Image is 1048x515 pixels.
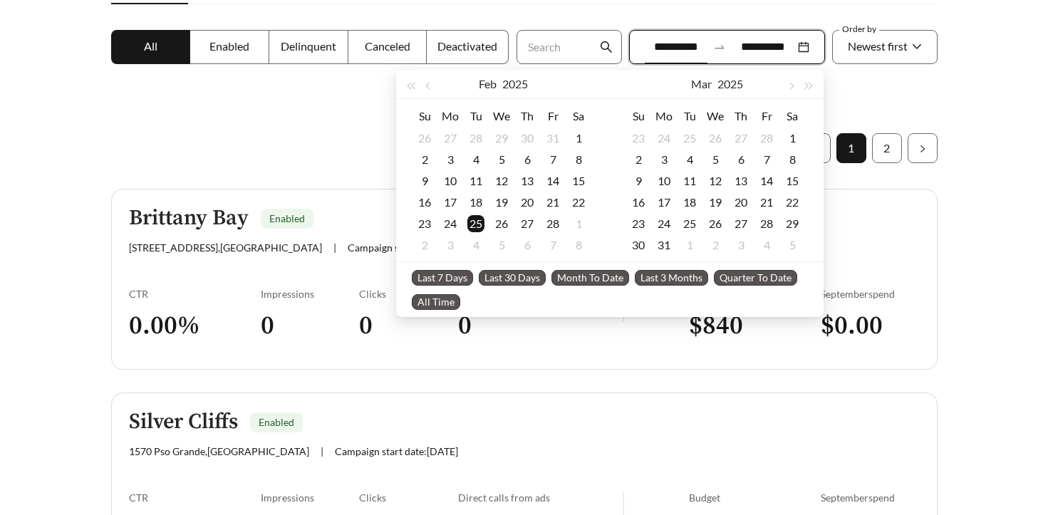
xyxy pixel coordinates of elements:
div: 15 [784,172,801,189]
h5: Brittany Bay [129,207,249,230]
td: 2025-02-11 [463,170,489,192]
button: Feb [479,70,497,98]
div: 8 [570,236,587,254]
div: 3 [655,151,673,168]
td: 2025-03-20 [728,192,754,213]
div: 21 [758,194,775,211]
td: 2025-03-26 [702,213,728,234]
div: 3 [442,151,459,168]
span: 1570 Pso Grande , [GEOGRAPHIC_DATA] [129,445,309,457]
td: 2025-03-10 [651,170,677,192]
div: 26 [416,130,433,147]
td: 2025-03-23 [626,213,651,234]
td: 2025-03-02 [626,149,651,170]
div: 28 [758,130,775,147]
span: Quarter To Date [714,270,797,286]
div: 27 [519,215,536,232]
td: 2025-03-08 [779,149,805,170]
td: 2025-03-25 [677,213,702,234]
td: 2025-03-19 [702,192,728,213]
div: 5 [784,236,801,254]
div: 31 [544,130,561,147]
th: Th [514,105,540,128]
a: 1 [837,134,866,162]
span: Campaign start date: [DATE] [348,241,471,254]
td: 2025-02-17 [437,192,463,213]
div: 4 [758,236,775,254]
div: 3 [442,236,459,254]
div: 23 [416,215,433,232]
td: 2025-01-31 [540,128,566,149]
td: 2025-03-12 [702,170,728,192]
span: Enabled [269,212,305,224]
td: 2025-01-30 [514,128,540,149]
td: 2025-02-12 [489,170,514,192]
div: CTR [129,491,261,504]
div: 7 [544,151,561,168]
td: 2025-03-09 [626,170,651,192]
th: Su [626,105,651,128]
div: 13 [519,172,536,189]
th: We [702,105,728,128]
div: September spend [821,491,920,504]
div: 16 [416,194,433,211]
td: 2025-03-21 [754,192,779,213]
h3: $ 0.00 [821,310,920,342]
td: 2025-02-10 [437,170,463,192]
div: 28 [544,215,561,232]
td: 2025-03-16 [626,192,651,213]
span: | [321,445,323,457]
td: 2025-02-02 [412,149,437,170]
th: Mo [437,105,463,128]
td: 2025-02-15 [566,170,591,192]
div: 27 [442,130,459,147]
span: Delinquent [281,39,336,53]
div: 23 [630,130,647,147]
td: 2025-03-18 [677,192,702,213]
span: | [333,241,336,254]
div: 1 [570,215,587,232]
td: 2025-02-05 [489,149,514,170]
div: 7 [544,236,561,254]
div: 25 [681,130,698,147]
td: 2025-04-05 [779,234,805,256]
div: 25 [681,215,698,232]
span: Enabled [209,39,249,53]
a: Brittany BayEnabled[STREET_ADDRESS],[GEOGRAPHIC_DATA]|Campaign start date:[DATE]CTR0.00%Impressio... [111,189,938,370]
td: 2025-03-22 [779,192,805,213]
div: 6 [732,151,749,168]
span: search [600,41,613,53]
div: 1 [681,236,698,254]
td: 2025-02-16 [412,192,437,213]
td: 2025-03-13 [728,170,754,192]
span: Month To Date [551,270,629,286]
td: 2025-01-26 [412,128,437,149]
div: 8 [784,151,801,168]
td: 2025-03-24 [651,213,677,234]
div: Budget [689,491,821,504]
td: 2025-01-29 [489,128,514,149]
div: 14 [758,172,775,189]
div: 6 [519,151,536,168]
td: 2025-02-24 [437,213,463,234]
th: Th [728,105,754,128]
div: 27 [732,215,749,232]
span: Last 30 Days [479,270,546,286]
td: 2025-03-03 [651,149,677,170]
div: 3 [732,236,749,254]
div: 28 [758,215,775,232]
td: 2025-03-04 [463,234,489,256]
td: 2025-03-17 [651,192,677,213]
div: 5 [707,151,724,168]
div: 16 [630,194,647,211]
td: 2025-01-28 [463,128,489,149]
td: 2025-03-07 [754,149,779,170]
div: 30 [519,130,536,147]
a: 2 [873,134,901,162]
th: We [489,105,514,128]
div: 2 [630,151,647,168]
h3: 0 [359,310,458,342]
h3: $ 840 [689,310,821,342]
td: 2025-03-29 [779,213,805,234]
th: Fr [754,105,779,128]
